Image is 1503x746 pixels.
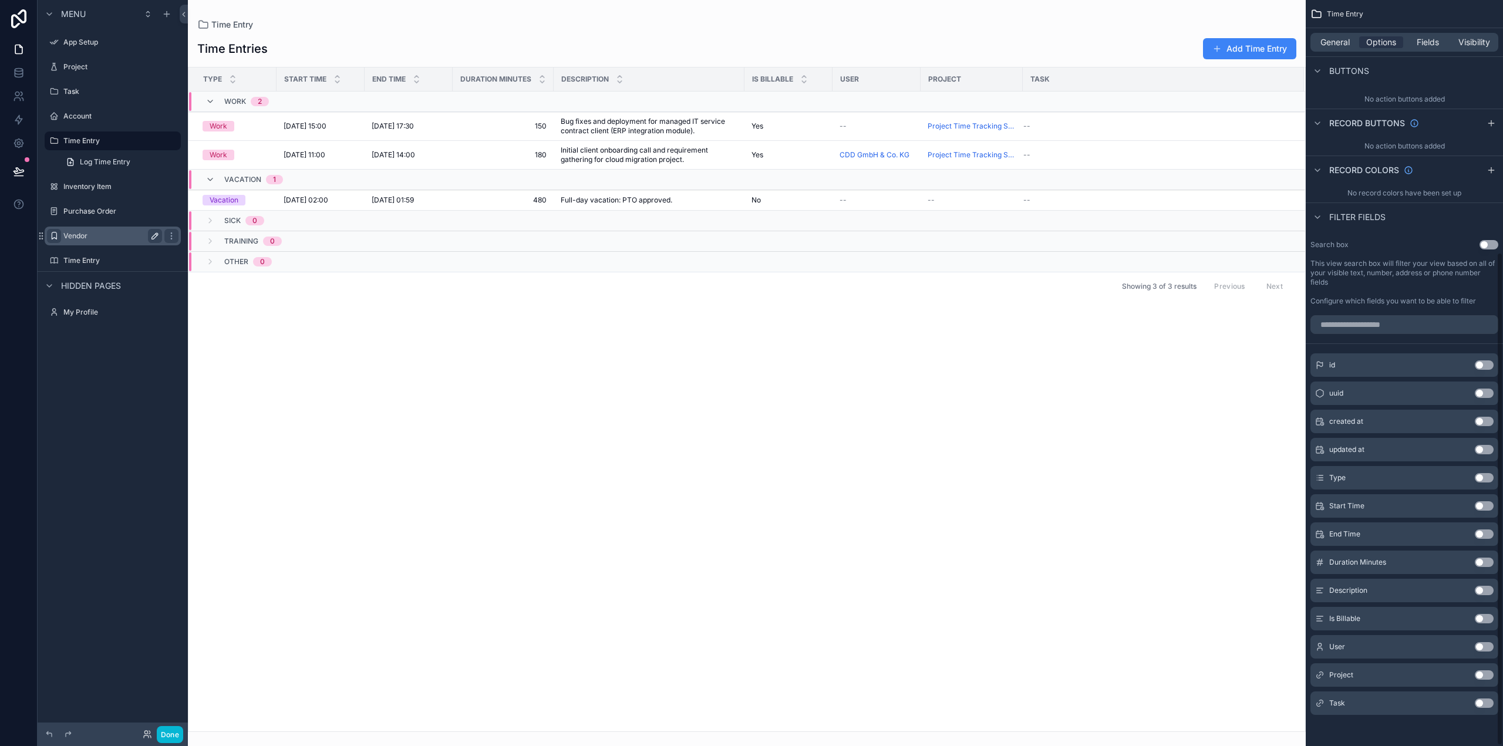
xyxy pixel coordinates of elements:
[63,87,178,96] label: Task
[45,58,181,76] a: Project
[45,131,181,150] a: Time Entry
[224,97,246,106] span: Work
[1329,698,1345,708] span: Task
[45,227,181,245] a: Vendor
[1417,36,1439,48] span: Fields
[224,237,258,246] span: Training
[63,308,178,317] label: My Profile
[59,153,181,171] a: Log Time Entry
[460,75,531,84] span: Duration Minutes
[1329,614,1360,623] span: Is Billable
[1329,529,1360,539] span: End Time
[61,8,86,20] span: Menu
[63,207,178,216] label: Purchase Order
[1122,282,1197,291] span: Showing 3 of 3 results
[45,251,181,270] a: Time Entry
[752,75,793,84] span: Is Billable
[273,175,276,184] div: 1
[61,280,121,292] span: Hidden pages
[1320,36,1350,48] span: General
[1329,558,1386,567] span: Duration Minutes
[1306,137,1503,156] div: No action buttons added
[258,97,262,106] div: 2
[45,33,181,52] a: App Setup
[1310,259,1498,287] label: This view search box will filter your view based on all of your visible text, number, address or ...
[260,257,265,266] div: 0
[1329,65,1369,77] span: Buttons
[1329,642,1345,652] span: User
[63,182,178,191] label: Inventory Item
[224,257,248,266] span: Other
[224,175,261,184] span: Vacation
[203,75,222,84] span: Type
[1458,36,1490,48] span: Visibility
[1306,184,1503,202] div: No record colors have been set up
[63,256,178,265] label: Time Entry
[1329,360,1335,370] span: id
[1366,36,1396,48] span: Options
[1329,417,1363,426] span: created at
[63,62,178,72] label: Project
[1310,240,1349,249] label: Search box
[1306,90,1503,109] div: No action buttons added
[1329,473,1346,482] span: Type
[1329,389,1343,398] span: uuid
[63,136,174,146] label: Time Entry
[157,726,183,743] button: Done
[1329,670,1353,680] span: Project
[1327,9,1363,19] span: Time Entry
[224,216,241,225] span: Sick
[1329,211,1386,223] span: Filter fields
[1329,445,1364,454] span: updated at
[63,231,157,241] label: Vendor
[561,75,609,84] span: Description
[1329,501,1364,511] span: Start Time
[1310,296,1476,306] label: Configure which fields you want to be able to filter
[45,303,181,322] a: My Profile
[372,75,406,84] span: End Time
[45,107,181,126] a: Account
[1329,586,1367,595] span: Description
[63,38,178,47] label: App Setup
[1329,164,1399,176] span: Record colors
[45,177,181,196] a: Inventory Item
[45,82,181,101] a: Task
[252,216,257,225] div: 0
[1329,117,1405,129] span: Record buttons
[270,237,275,246] div: 0
[284,75,326,84] span: Start Time
[45,202,181,221] a: Purchase Order
[1030,75,1050,84] span: Task
[63,112,178,121] label: Account
[840,75,859,84] span: User
[928,75,961,84] span: Project
[80,157,130,167] span: Log Time Entry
